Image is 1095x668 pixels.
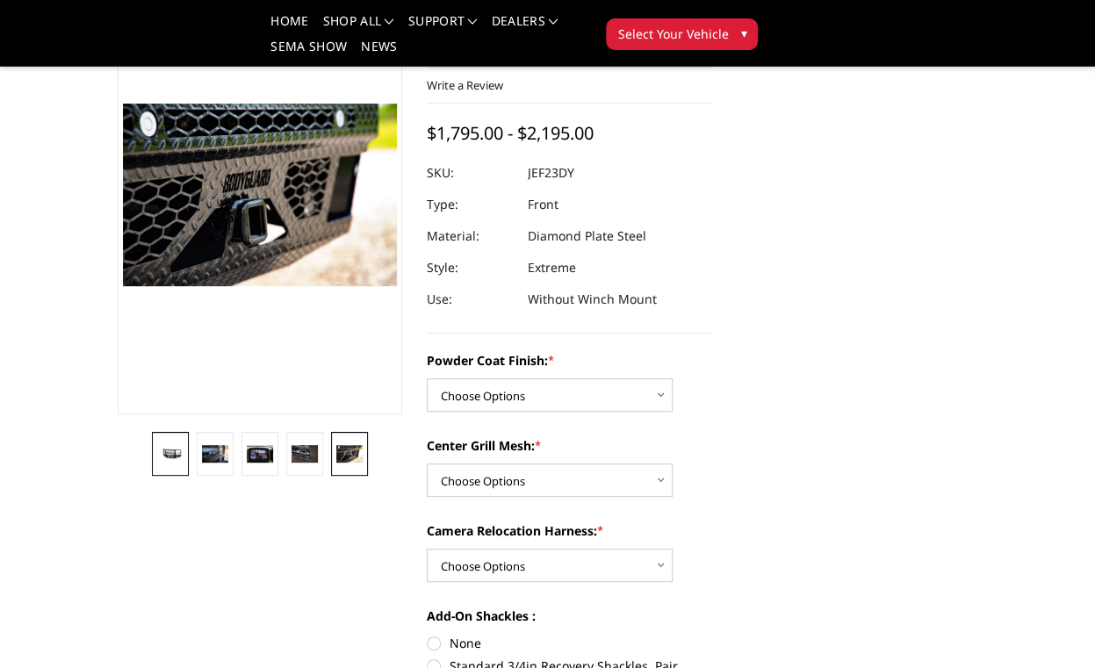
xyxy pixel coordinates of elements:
[427,351,712,370] label: Powder Coat Finish:
[528,252,576,284] dd: Extreme
[528,284,657,315] dd: Without Winch Mount
[361,40,397,66] a: News
[528,220,646,252] dd: Diamond Plate Steel
[247,445,272,462] img: Clear View Camera: Relocate your front camera and keep the functionality completely.
[292,445,317,462] img: 2023-2025 Ford F450-550 - FT Series - Extreme Front Bumper
[617,25,728,43] span: Select Your Vehicle
[1007,584,1095,668] iframe: Chat Widget
[323,15,394,40] a: shop all
[427,521,712,540] label: Camera Relocation Harness:
[270,40,347,66] a: SEMA Show
[528,189,558,220] dd: Front
[427,189,515,220] dt: Type:
[427,121,594,145] span: $1,795.00 - $2,195.00
[606,18,758,50] button: Select Your Vehicle
[528,157,574,189] dd: JEF23DY
[427,220,515,252] dt: Material:
[202,445,227,462] img: 2023-2025 Ford F450-550 - FT Series - Extreme Front Bumper
[336,445,362,462] img: 2023-2025 Ford F450-550 - FT Series - Extreme Front Bumper
[157,448,183,460] img: 2023-2025 Ford F450-550 - FT Series - Extreme Front Bumper
[740,24,746,42] span: ▾
[427,157,515,189] dt: SKU:
[427,77,503,93] a: Write a Review
[427,607,712,625] label: Add-On Shackles :
[427,634,712,652] label: None
[427,252,515,284] dt: Style:
[270,15,308,40] a: Home
[427,436,712,455] label: Center Grill Mesh:
[492,15,558,40] a: Dealers
[427,284,515,315] dt: Use:
[408,15,478,40] a: Support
